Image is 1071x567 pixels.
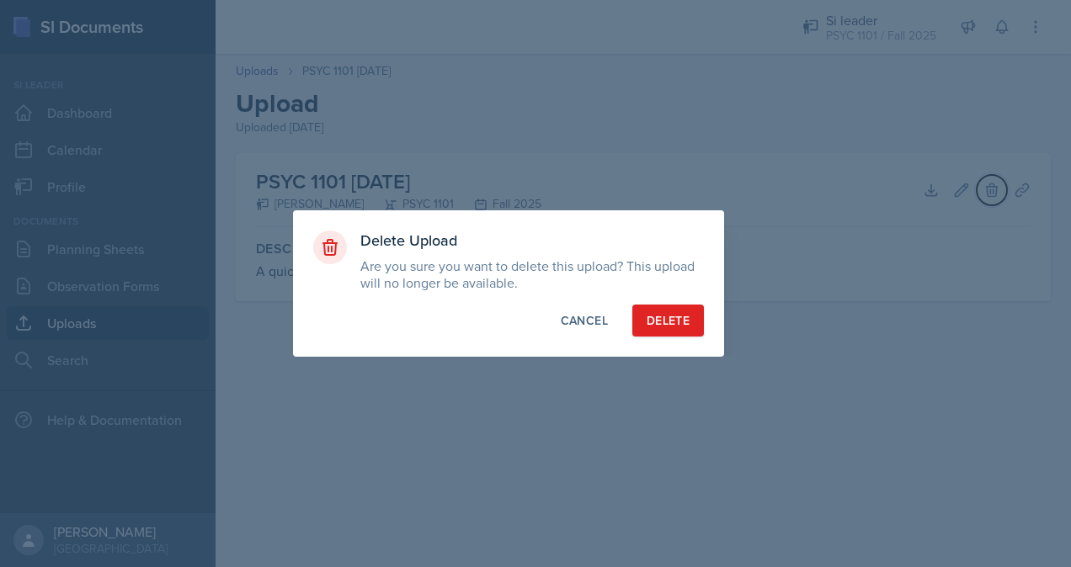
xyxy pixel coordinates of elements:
[546,305,622,336] button: Cancel
[647,312,690,329] div: Delete
[561,312,608,329] div: Cancel
[360,257,704,291] p: Are you sure you want to delete this upload? This upload will no longer be available.
[360,231,704,251] h3: Delete Upload
[632,305,704,336] button: Delete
